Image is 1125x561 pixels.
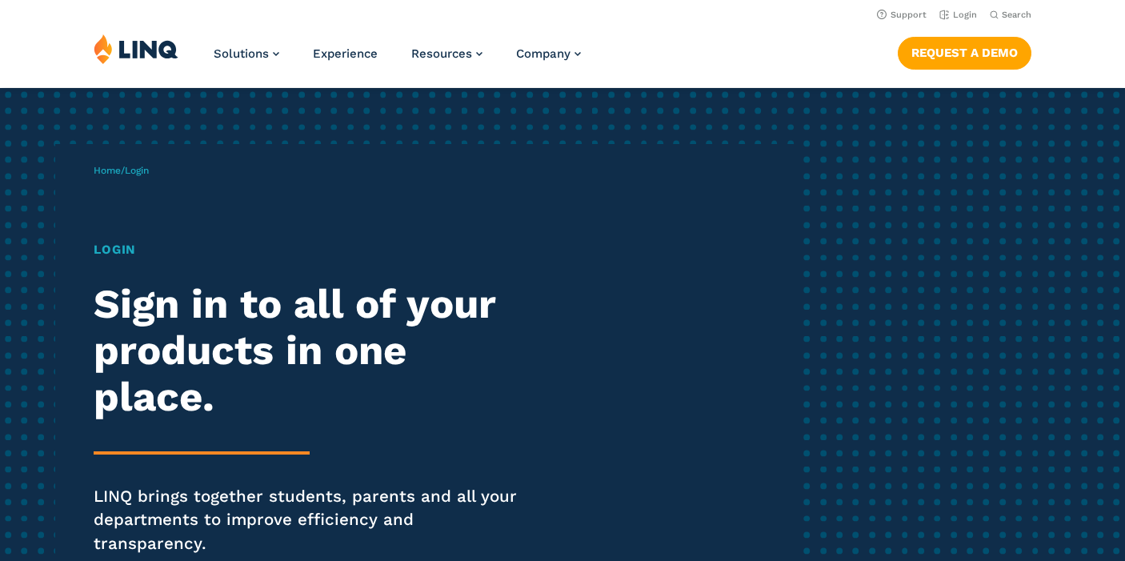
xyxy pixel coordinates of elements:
p: LINQ brings together students, parents and all your departments to improve efficiency and transpa... [94,485,527,555]
a: Request a Demo [898,37,1031,69]
a: Company [516,46,581,61]
span: Search [1002,10,1031,20]
span: / [94,165,149,176]
button: Open Search Bar [990,9,1031,21]
a: Login [939,10,977,20]
span: Resources [411,46,472,61]
a: Resources [411,46,482,61]
span: Login [125,165,149,176]
a: Solutions [214,46,279,61]
a: Experience [313,46,378,61]
nav: Button Navigation [898,34,1031,69]
a: Home [94,165,121,176]
span: Company [516,46,571,61]
h2: Sign in to all of your products in one place. [94,281,527,421]
h1: Login [94,240,527,258]
nav: Primary Navigation [214,34,581,86]
img: LINQ | K‑12 Software [94,34,178,64]
a: Support [877,10,927,20]
span: Solutions [214,46,269,61]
